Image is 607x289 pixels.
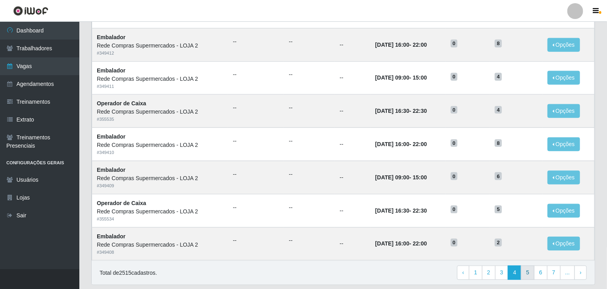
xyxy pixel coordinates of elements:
td: -- [335,61,371,95]
div: Rede Compras Supermercados - LOJA 2 [97,174,223,183]
time: [DATE] 16:00 [375,141,409,147]
div: Rede Compras Supermercados - LOJA 2 [97,141,223,149]
div: Rede Compras Supermercados - LOJA 2 [97,75,223,83]
ul: -- [289,236,330,245]
span: 0 [451,73,458,81]
button: Opções [547,137,580,151]
td: -- [335,194,371,227]
td: -- [335,95,371,128]
time: [DATE] 16:30 [375,207,409,214]
time: [DATE] 16:30 [375,108,409,114]
ul: -- [289,137,330,145]
ul: -- [289,170,330,179]
span: 0 [451,205,458,213]
div: Rede Compras Supermercados - LOJA 2 [97,108,223,116]
button: Opções [547,38,580,52]
strong: Operador de Caixa [97,200,146,206]
span: › [580,269,582,276]
td: -- [335,161,371,194]
span: 8 [495,139,502,147]
span: 0 [451,106,458,114]
time: 22:30 [413,207,427,214]
a: 3 [495,266,509,280]
span: 0 [451,239,458,247]
div: # 349412 [97,50,223,57]
nav: pagination [457,266,587,280]
ul: -- [289,203,330,212]
div: # 349411 [97,83,223,90]
time: 15:00 [413,174,427,181]
a: Next [574,266,587,280]
ul: -- [289,38,330,46]
span: 4 [495,73,502,81]
div: # 349408 [97,249,223,256]
img: CoreUI Logo [13,6,48,16]
td: -- [335,227,371,260]
div: # 349409 [97,183,223,189]
ul: -- [233,38,279,46]
time: 22:00 [413,42,427,48]
button: Opções [547,171,580,184]
a: 6 [534,266,547,280]
span: 0 [451,139,458,147]
button: Opções [547,237,580,251]
span: 0 [451,40,458,48]
time: [DATE] 16:00 [375,240,409,247]
strong: - [375,42,427,48]
a: 1 [469,266,482,280]
a: ... [560,266,575,280]
span: 0 [451,172,458,180]
a: 2 [482,266,496,280]
div: Rede Compras Supermercados - LOJA 2 [97,42,223,50]
strong: - [375,74,427,81]
div: # 355534 [97,216,223,222]
time: 22:00 [413,141,427,147]
ul: -- [233,70,279,79]
strong: Operador de Caixa [97,100,146,106]
strong: Embalador [97,34,125,40]
td: -- [335,128,371,161]
strong: - [375,141,427,147]
ul: -- [289,70,330,79]
ul: -- [233,236,279,245]
strong: Embalador [97,133,125,140]
a: Previous [457,266,469,280]
strong: Embalador [97,67,125,74]
td: -- [335,28,371,61]
strong: - [375,207,427,214]
a: 5 [521,266,534,280]
ul: -- [233,170,279,179]
span: 4 [495,106,502,114]
time: 15:00 [413,74,427,81]
span: 5 [495,205,502,213]
span: 6 [495,172,502,180]
time: 22:00 [413,240,427,247]
p: Total de 2515 cadastros. [100,269,157,277]
div: Rede Compras Supermercados - LOJA 2 [97,241,223,249]
strong: - [375,108,427,114]
time: [DATE] 09:00 [375,174,409,181]
div: # 355535 [97,116,223,123]
a: 4 [508,266,521,280]
time: [DATE] 09:00 [375,74,409,81]
span: 2 [495,239,502,247]
time: 22:30 [413,108,427,114]
strong: - [375,174,427,181]
button: Opções [547,104,580,118]
ul: -- [289,104,330,112]
strong: Embalador [97,233,125,240]
a: 7 [547,266,561,280]
time: [DATE] 16:00 [375,42,409,48]
ul: -- [233,203,279,212]
button: Opções [547,71,580,85]
div: Rede Compras Supermercados - LOJA 2 [97,207,223,216]
span: ‹ [462,269,464,276]
button: Opções [547,204,580,218]
div: # 349410 [97,149,223,156]
span: 8 [495,40,502,48]
ul: -- [233,137,279,145]
ul: -- [233,104,279,112]
strong: - [375,240,427,247]
strong: Embalador [97,167,125,173]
